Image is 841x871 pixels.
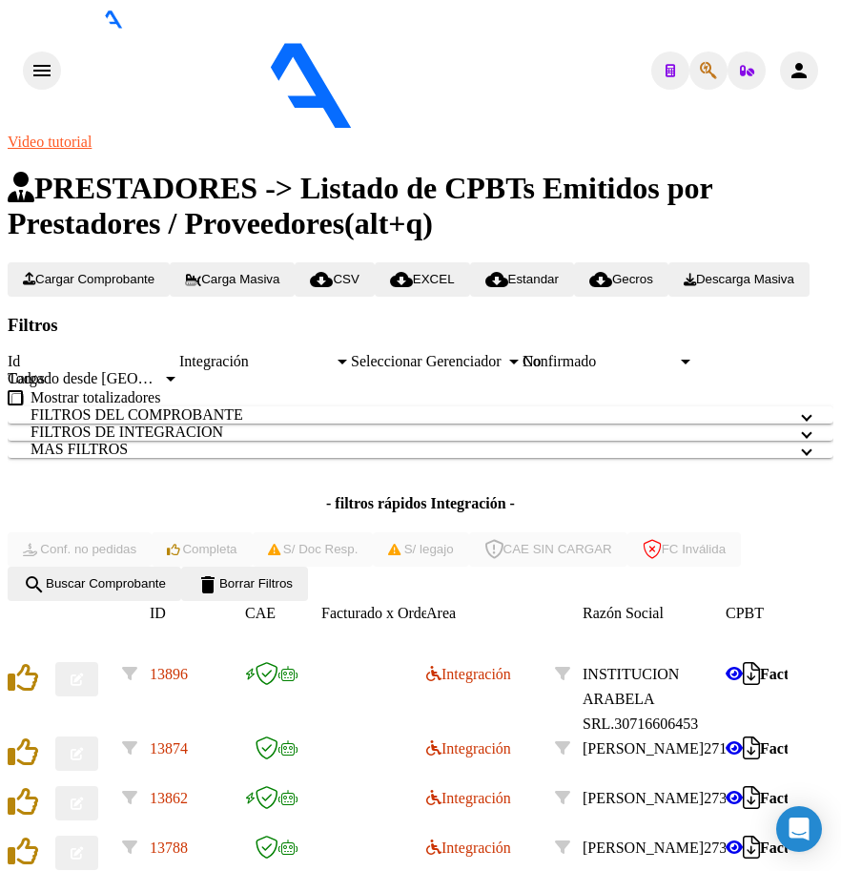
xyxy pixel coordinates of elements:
div: 30716606453 [583,662,726,736]
mat-panel-title: FILTROS DE INTEGRACION [31,424,788,441]
span: Borrar Filtros [196,576,293,591]
span: No [523,353,542,369]
button: Carga Masiva [170,262,295,297]
div: 27323795490 [583,786,726,811]
datatable-header-cell: Area [426,601,555,626]
span: Carga Masiva [185,272,279,286]
app-download-masive: Descarga masiva de comprobantes (adjuntos) [668,270,810,286]
span: Integración [426,840,511,856]
span: ID [150,605,166,621]
span: Integración [179,353,249,369]
span: (alt+q) [344,206,433,240]
span: Estandar [485,272,559,286]
span: [PERSON_NAME] [583,840,704,856]
div: 27180295831 [583,736,726,761]
span: - fosforo [513,116,570,133]
mat-panel-title: FILTROS DEL COMPROBANTE [31,406,788,424]
span: PRESTADORES -> Listado de CPBTs Emitidos por Prestadores / Proveedores [8,171,712,240]
span: CAE [245,605,276,621]
mat-icon: cloud_download [589,268,612,291]
mat-expansion-panel-header: FILTROS DEL COMPROBANTE [8,406,833,424]
button: Borrar Filtros [181,567,308,601]
span: 13874 [150,740,188,757]
mat-icon: person [788,59,810,82]
span: Area [426,605,456,621]
a: Video tutorial [8,134,92,150]
span: Integración [426,790,511,806]
span: Integración [426,740,511,757]
button: Conf. no pedidas [8,532,152,567]
span: Seleccionar Gerenciador [351,353,505,370]
h4: - filtros rápidos Integración - [8,495,833,512]
span: Razón Social [583,605,664,621]
button: Estandar [470,262,574,297]
button: S/ Doc Resp. [253,532,374,567]
datatable-header-cell: Razón Social [583,601,726,626]
span: FC Inválida [643,542,726,556]
button: Cargar Comprobante [8,262,170,297]
span: 13862 [150,790,188,806]
span: CPBT [726,605,764,621]
mat-icon: cloud_download [485,268,508,291]
span: Mostrar totalizadores [31,389,160,406]
input: Mostrar totalizadores [11,393,24,405]
span: Conf. no pedidas [23,542,136,556]
h3: Filtros [8,315,833,336]
div: Open Intercom Messenger [776,806,822,852]
span: S/ legajo [388,542,453,556]
span: Integración [426,666,511,682]
span: Descarga Masiva [684,272,794,286]
span: Todos [8,370,45,386]
mat-icon: cloud_download [310,268,333,291]
button: Descarga Masiva [668,262,810,297]
span: Buscar Comprobante [23,576,166,591]
span: 13788 [150,840,188,856]
mat-expansion-panel-header: MAS FILTROS [8,441,833,458]
span: 13896 [150,666,188,682]
span: CAE SIN CARGAR [484,542,612,556]
button: Gecros [574,262,668,297]
button: CSV [295,262,374,297]
img: Logo SAAS [61,29,513,130]
button: Buscar Comprobante [8,567,181,601]
div: 27322657086 [583,836,726,861]
datatable-header-cell: Facturado x Orden De [321,601,426,626]
span: EXCEL [390,272,455,286]
mat-icon: search [23,573,46,596]
mat-icon: cloud_download [390,268,413,291]
span: [PERSON_NAME] [583,790,704,806]
span: Completa [167,542,236,556]
span: Cargar Comprobante [23,272,154,286]
button: FC Inválida [627,532,741,567]
button: Completa [152,532,252,567]
span: S/ Doc Resp. [268,542,359,556]
i: Descargar documento [743,847,760,848]
span: Gecros [589,272,653,286]
button: S/ legajo [373,532,468,567]
button: CAE SIN CARGAR [469,532,627,567]
span: [PERSON_NAME] [583,740,704,757]
button: EXCEL [375,262,470,297]
mat-icon: menu [31,59,53,82]
datatable-header-cell: CAE [245,601,321,626]
i: Descargar documento [743,748,760,749]
datatable-header-cell: ID [150,601,245,626]
mat-panel-title: MAS FILTROS [31,441,788,458]
span: CSV [310,272,359,286]
mat-icon: delete [196,573,219,596]
span: INSTITUCION ARABELA SRL. [583,666,679,732]
mat-expansion-panel-header: FILTROS DE INTEGRACION [8,424,833,441]
span: Facturado x Orden De [321,605,458,621]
